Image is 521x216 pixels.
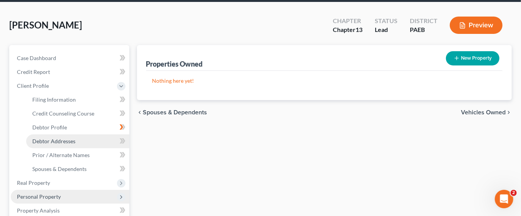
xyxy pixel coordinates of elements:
[17,69,50,75] span: Credit Report
[26,148,129,162] a: Prior / Alternate Names
[143,109,207,116] span: Spouses & Dependents
[356,26,362,33] span: 13
[152,77,497,85] p: Nothing here yet!
[26,162,129,176] a: Spouses & Dependents
[32,124,67,131] span: Debtor Profile
[11,51,129,65] a: Case Dashboard
[32,96,76,103] span: Filing Information
[137,109,207,116] button: chevron_left Spouses & Dependents
[26,121,129,134] a: Debtor Profile
[495,190,513,208] iframe: Intercom live chat
[461,109,506,116] span: Vehicles Owned
[375,17,397,25] div: Status
[17,82,49,89] span: Client Profile
[450,17,503,34] button: Preview
[11,65,129,79] a: Credit Report
[9,19,82,30] span: [PERSON_NAME]
[17,55,56,61] span: Case Dashboard
[32,138,75,144] span: Debtor Addresses
[333,25,362,34] div: Chapter
[17,179,50,186] span: Real Property
[17,193,61,200] span: Personal Property
[446,51,499,65] button: New Property
[146,59,203,69] div: Properties Owned
[32,152,90,158] span: Prior / Alternate Names
[506,109,512,116] i: chevron_right
[333,17,362,25] div: Chapter
[17,207,60,214] span: Property Analysis
[26,107,129,121] a: Credit Counseling Course
[137,109,143,116] i: chevron_left
[375,25,397,34] div: Lead
[410,25,438,34] div: PAEB
[410,17,438,25] div: District
[32,166,87,172] span: Spouses & Dependents
[511,190,517,196] span: 2
[26,93,129,107] a: Filing Information
[26,134,129,148] a: Debtor Addresses
[32,110,94,117] span: Credit Counseling Course
[461,109,512,116] button: Vehicles Owned chevron_right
